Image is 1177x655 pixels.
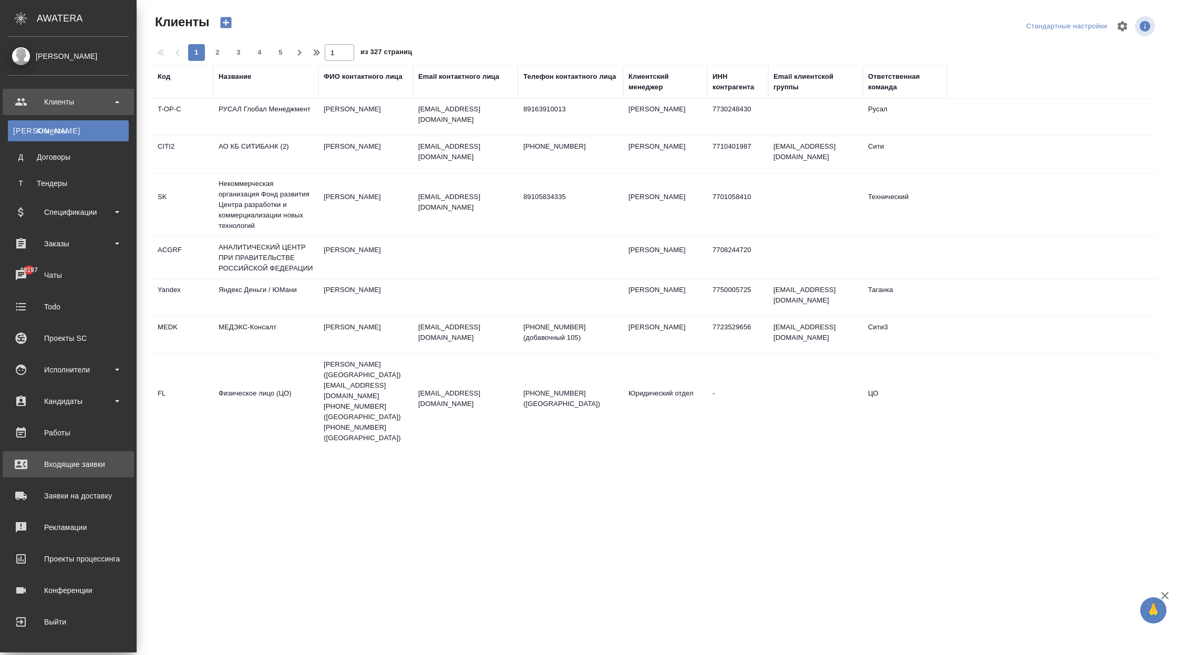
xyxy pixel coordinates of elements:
[1140,597,1166,623] button: 🙏
[523,71,616,82] div: Телефон контактного лица
[318,99,413,136] td: [PERSON_NAME]
[152,99,213,136] td: T-OP-C
[251,47,268,58] span: 4
[863,317,947,354] td: Сити3
[152,383,213,420] td: FL
[318,240,413,276] td: [PERSON_NAME]
[863,383,947,420] td: ЦО
[318,317,413,354] td: [PERSON_NAME]
[863,136,947,173] td: Сити
[523,388,618,409] p: [PHONE_NUMBER] ([GEOGRAPHIC_DATA])
[158,71,170,82] div: Код
[8,362,129,378] div: Исполнители
[13,126,123,136] div: Клиенты
[707,317,768,354] td: 7723529656
[8,583,129,598] div: Конференции
[219,71,251,82] div: Название
[707,99,768,136] td: 7730248430
[623,240,707,276] td: [PERSON_NAME]
[8,299,129,315] div: Todo
[213,99,318,136] td: РУСАЛ Глобал Менеджмент
[707,240,768,276] td: 7708244720
[272,44,289,61] button: 5
[623,383,707,420] td: Юридический отдел
[623,279,707,316] td: [PERSON_NAME]
[3,325,134,351] a: Проекты SC
[3,294,134,320] a: Todo
[230,47,247,58] span: 3
[3,483,134,509] a: Заявки на доставку
[623,317,707,354] td: [PERSON_NAME]
[863,279,947,316] td: Таганка
[13,152,123,162] div: Договоры
[152,14,209,30] span: Клиенты
[213,383,318,420] td: Физическое лицо (ЦО)
[623,186,707,223] td: [PERSON_NAME]
[773,71,858,92] div: Email клиентской группы
[1135,16,1157,36] span: Посмотреть информацию
[152,186,213,223] td: SK
[8,614,129,630] div: Выйти
[13,178,123,189] div: Тендеры
[318,136,413,173] td: [PERSON_NAME]
[418,71,499,82] div: Email контактного лица
[209,44,226,61] button: 2
[213,14,239,32] button: Создать
[713,71,763,92] div: ИНН контрагента
[418,141,513,162] p: [EMAIL_ADDRESS][DOMAIN_NAME]
[8,267,129,283] div: Чаты
[1144,599,1162,621] span: 🙏
[213,136,318,173] td: АО КБ СИТИБАНК (2)
[360,46,412,61] span: из 327 страниц
[251,44,268,61] button: 4
[152,136,213,173] td: CITI2
[3,609,134,635] a: Выйти
[768,136,863,173] td: [EMAIL_ADDRESS][DOMAIN_NAME]
[318,186,413,223] td: [PERSON_NAME]
[3,514,134,540] a: Рекламации
[707,383,768,420] td: -
[213,173,318,236] td: Некоммерческая организация Фонд развития Центра разработки и коммерциализации новых технологий
[8,120,129,141] a: [PERSON_NAME]Клиенты
[213,237,318,279] td: АНАЛИТИЧЕСКИЙ ЦЕНТР ПРИ ПРАВИТЕЛЬСТВЕ РОССИЙСКОЙ ФЕДЕРАЦИИ
[8,330,129,346] div: Проекты SC
[418,104,513,125] p: [EMAIL_ADDRESS][DOMAIN_NAME]
[707,136,768,173] td: 7710401987
[863,99,947,136] td: Русал
[152,279,213,316] td: Yandex
[8,488,129,504] div: Заявки на доставку
[8,236,129,252] div: Заказы
[523,322,618,343] p: [PHONE_NUMBER] (добавочный 105)
[3,451,134,477] a: Входящие заявки
[523,104,618,115] p: 89163910013
[152,317,213,354] td: MEDK
[523,141,618,152] p: [PHONE_NUMBER]
[623,136,707,173] td: [PERSON_NAME]
[3,577,134,604] a: Конференции
[1024,18,1110,35] div: split button
[8,425,129,441] div: Работы
[8,147,129,168] a: ДДоговоры
[768,279,863,316] td: [EMAIL_ADDRESS][DOMAIN_NAME]
[1110,14,1135,39] span: Настроить таблицу
[213,317,318,354] td: МЕДЭКС-Консалт
[8,50,129,62] div: [PERSON_NAME]
[8,456,129,472] div: Входящие заявки
[37,8,137,29] div: AWATERA
[152,240,213,276] td: ACGRF
[213,279,318,316] td: Яндекс Деньги / ЮМани
[418,192,513,213] p: [EMAIL_ADDRESS][DOMAIN_NAME]
[318,279,413,316] td: [PERSON_NAME]
[324,71,402,82] div: ФИО контактного лица
[868,71,942,92] div: Ответственная команда
[418,388,513,409] p: [EMAIL_ADDRESS][DOMAIN_NAME]
[3,420,134,446] a: Работы
[8,204,129,220] div: Спецификации
[230,44,247,61] button: 3
[318,354,413,449] td: [PERSON_NAME] ([GEOGRAPHIC_DATA]) [EMAIL_ADDRESS][DOMAIN_NAME] [PHONE_NUMBER] ([GEOGRAPHIC_DATA])...
[8,94,129,110] div: Клиенты
[209,47,226,58] span: 2
[14,265,44,275] span: 49197
[863,186,947,223] td: Технический
[8,519,129,535] div: Рекламации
